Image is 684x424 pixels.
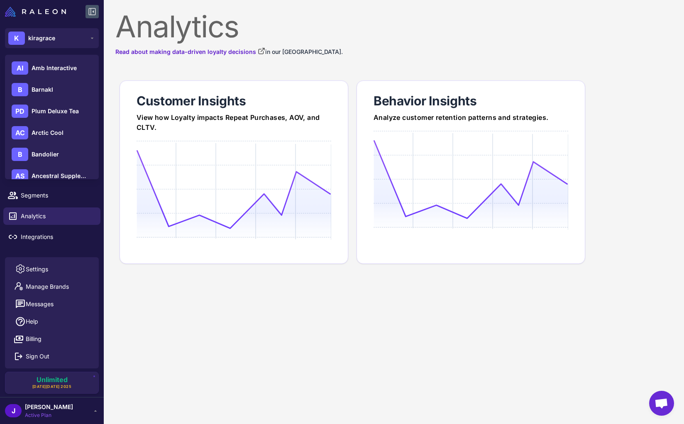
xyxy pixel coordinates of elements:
div: Behavior Insights [374,93,568,109]
div: Analytics [115,12,672,41]
a: Raleon Logo [5,7,69,17]
div: Open chat [649,391,674,416]
span: Active Plan [25,412,73,419]
button: Messages [8,295,95,313]
div: B [12,148,28,161]
button: Kkiragrace [5,28,99,48]
a: Chats [3,83,100,100]
img: Raleon Logo [5,7,66,17]
a: Email Design [3,124,100,142]
button: Sign Out [8,348,95,365]
span: Ancestral Supplements [32,171,90,180]
span: Unlimited [37,376,68,383]
a: Segments [3,187,100,204]
span: Bandolier [32,150,59,159]
div: AS [12,169,28,183]
a: Knowledge [3,104,100,121]
a: Read about making data-driven loyalty decisions [115,47,265,56]
span: Integrations [21,232,94,241]
a: Campaigns [3,145,100,163]
a: Analytics [3,207,100,225]
span: in our [GEOGRAPHIC_DATA]. [265,48,343,55]
span: Help [26,317,38,326]
div: Analyze customer retention patterns and strategies. [374,112,568,122]
a: Calendar [3,166,100,183]
span: Sign Out [26,352,49,361]
span: Settings [26,265,48,274]
div: K [8,32,25,45]
div: AC [12,126,28,139]
span: Messages [26,300,54,309]
a: Integrations [3,228,100,246]
div: J [5,404,22,417]
span: Plum Deluxe Tea [32,107,79,116]
div: AI [12,61,28,75]
a: Customer InsightsView how Loyalty impacts Repeat Purchases, AOV, and CLTV. [120,80,348,264]
span: Arctic Cool [32,128,64,137]
a: Behavior InsightsAnalyze customer retention patterns and strategies. [357,80,585,264]
span: [DATE][DATE] 2025 [32,384,72,390]
span: Amb Interactive [32,63,77,73]
span: Barnakl [32,85,53,94]
div: B [12,83,28,96]
span: [PERSON_NAME] [25,402,73,412]
span: Segments [21,191,94,200]
div: View how Loyalty impacts Repeat Purchases, AOV, and CLTV. [137,112,331,132]
span: Analytics [21,212,94,221]
span: kiragrace [28,34,55,43]
div: PD [12,105,28,118]
span: Manage Brands [26,282,69,291]
span: Billing [26,334,42,344]
div: Customer Insights [137,93,331,109]
a: Help [8,313,95,330]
